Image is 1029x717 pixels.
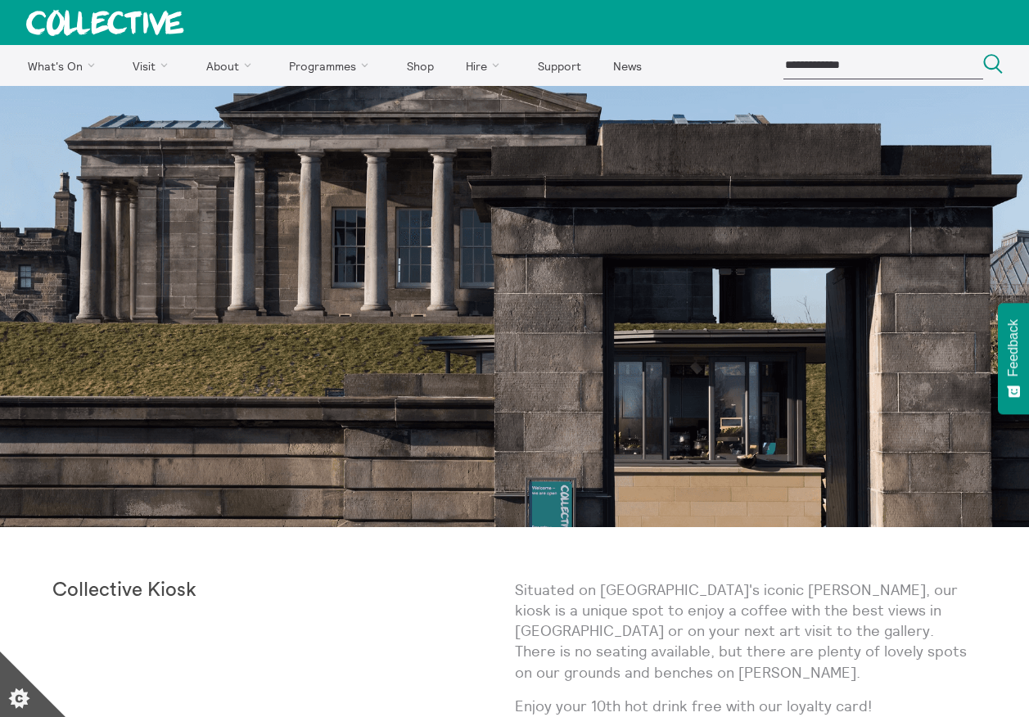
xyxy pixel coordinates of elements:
[998,303,1029,414] button: Feedback - Show survey
[192,45,272,86] a: About
[1006,319,1021,377] span: Feedback
[598,45,656,86] a: News
[13,45,115,86] a: What's On
[515,579,977,683] p: Situated on [GEOGRAPHIC_DATA]'s iconic [PERSON_NAME], our kiosk is a unique spot to enjoy a coffe...
[515,696,977,716] p: Enjoy your 10th hot drink free with our loyalty card!
[119,45,189,86] a: Visit
[275,45,390,86] a: Programmes
[523,45,595,86] a: Support
[452,45,521,86] a: Hire
[392,45,448,86] a: Shop
[52,580,196,600] strong: Collective Kiosk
